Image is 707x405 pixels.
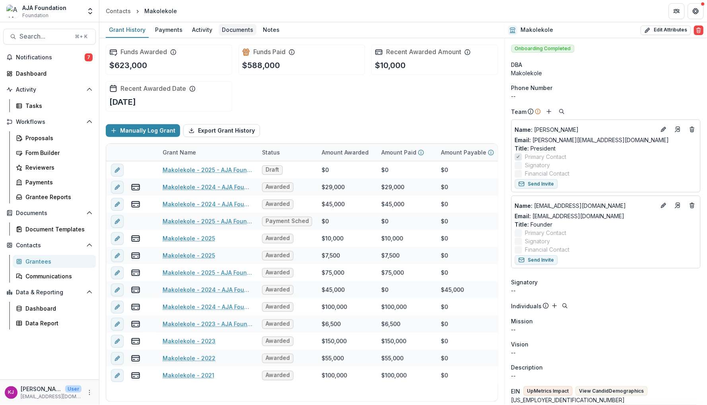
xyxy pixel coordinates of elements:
p: -- [511,325,701,334]
span: Awarded [266,252,290,259]
nav: breadcrumb [103,5,180,17]
div: Amount Payable [436,144,496,161]
a: Makolekole - 2024 - AJA Foundation Discretionary Payment Form [163,200,252,208]
div: Tasks [25,102,89,110]
div: $29,000 [322,183,345,191]
button: Add [544,107,554,116]
button: view-payments [131,182,140,192]
p: [PERSON_NAME] [21,385,62,393]
div: $100,000 [322,303,347,311]
button: Deletes [688,201,697,210]
div: Start Date [496,148,533,157]
p: President [515,144,697,153]
button: Open entity switcher [85,3,96,19]
div: Reviewers [25,163,89,172]
span: Title : [515,145,529,152]
button: Add [550,301,559,311]
div: Karen Jarrett [8,390,14,395]
div: $75,000 [381,268,404,277]
a: Makolekole - 2025 - AJA Foundation Discretionary Payment Form [163,217,252,225]
button: Deletes [688,125,697,134]
button: view-payments [131,268,140,278]
a: Reviewers [13,161,96,174]
div: $0 [441,251,448,260]
div: Payments [25,178,89,186]
span: Awarded [266,269,290,276]
div: Data Report [25,319,89,327]
div: $0 [441,303,448,311]
div: $100,000 [322,371,347,380]
img: AJA Foundation [6,5,19,18]
button: Export Grant History [183,124,260,137]
div: $100,000 [381,303,407,311]
a: Communications [13,270,96,283]
button: Get Help [688,3,704,19]
div: $7,500 [381,251,400,260]
div: $0 [381,166,388,174]
span: Awarded [266,201,290,207]
span: Onboarding Completed [511,45,575,53]
span: Awarded [266,303,290,310]
div: $7,500 [322,251,340,260]
div: $0 [441,354,448,362]
span: Email: [515,137,531,143]
div: $45,000 [322,200,345,208]
div: Amount Paid [377,144,436,161]
span: Documents [16,210,83,217]
span: Awarded [266,321,290,327]
span: Notifications [16,54,85,61]
p: EIN [511,387,521,395]
a: Dashboard [13,302,96,315]
span: Description [511,363,543,372]
div: Communications [25,272,89,280]
h2: Funds Paid [253,48,286,56]
div: Amount Awarded [317,148,373,157]
div: $0 [381,217,388,225]
a: Email: [EMAIL_ADDRESS][DOMAIN_NAME] [515,212,625,220]
button: edit [111,164,124,176]
a: Proposals [13,131,96,145]
a: Grantees [13,255,96,268]
a: Documents [219,22,256,38]
div: Status [257,148,285,157]
p: [DATE] [109,96,136,108]
button: view-payments [131,200,140,209]
button: edit [111,249,124,262]
a: Makolekole - 2025 - AJA Foundation Discretionary Payment Form [163,268,252,277]
span: Name : [515,126,533,133]
button: Notifications7 [3,51,96,64]
p: -- [511,348,701,357]
a: Name: [EMAIL_ADDRESS][DOMAIN_NAME] [515,202,656,210]
div: Status [257,144,317,161]
button: Edit [659,201,668,210]
div: Grantees [25,257,89,266]
div: $75,000 [322,268,344,277]
div: -- [511,92,701,100]
a: Makolekole - 2024 - AJA Foundation Discretionary Payment Form [163,286,252,294]
div: $45,000 [381,200,404,208]
p: $623,000 [109,59,147,71]
button: Search [560,301,570,311]
div: $100,000 [381,371,407,380]
span: Awarded [266,355,290,362]
p: Team [511,108,527,116]
span: Vision [511,340,529,348]
span: Foundation [22,12,49,19]
div: $0 [441,166,448,174]
span: Email: [515,213,531,219]
span: Mission [511,317,533,325]
span: DBA [511,61,522,69]
div: Contacts [106,7,131,15]
span: Workflows [16,119,83,125]
a: Makolekole - 2024 - AJA Foundation Discretionary Payment Form [163,183,252,191]
a: Contacts [103,5,134,17]
div: Proposals [25,134,89,142]
button: Delete [694,25,704,35]
p: [EMAIL_ADDRESS][DOMAIN_NAME] [21,393,82,400]
div: Documents [219,24,256,35]
div: $10,000 [381,234,403,243]
div: Grant Name [158,148,201,157]
button: edit [111,352,124,365]
div: $6,500 [381,320,400,328]
span: Primary Contact [525,153,567,161]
